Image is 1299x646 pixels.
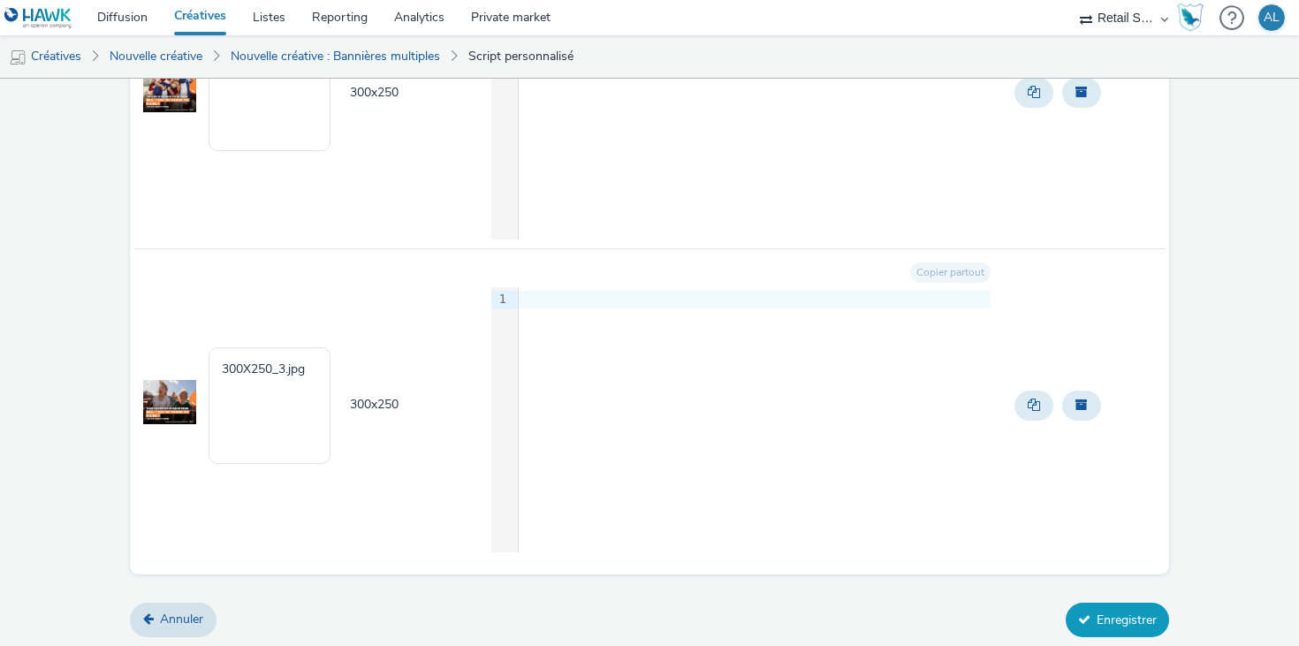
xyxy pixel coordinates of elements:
[209,347,330,464] textarea: 300X250_3.jpg
[143,380,196,424] img: Preview
[222,35,449,78] a: Nouvelle créative : Bannières multiples
[1177,4,1211,32] a: Hawk Academy
[1010,386,1058,425] div: Dupliquer
[130,603,216,636] a: Annuler
[910,262,991,283] button: Copier partout
[143,68,196,112] img: Preview
[4,7,72,29] img: undefined Logo
[1177,4,1204,32] img: Hawk Academy
[350,396,399,413] span: 300 x 250
[9,49,27,66] img: mobile
[1264,4,1280,31] div: AL
[1066,603,1169,636] button: Enregistrer
[1010,73,1058,112] div: Dupliquer
[101,35,211,78] a: Nouvelle créative
[1058,386,1105,425] div: Archiver
[491,291,509,308] div: 1
[1058,73,1105,112] div: Archiver
[209,34,330,151] textarea: 300X250_1.jpg
[460,35,582,78] a: Script personnalisé
[350,84,399,101] span: 300 x 250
